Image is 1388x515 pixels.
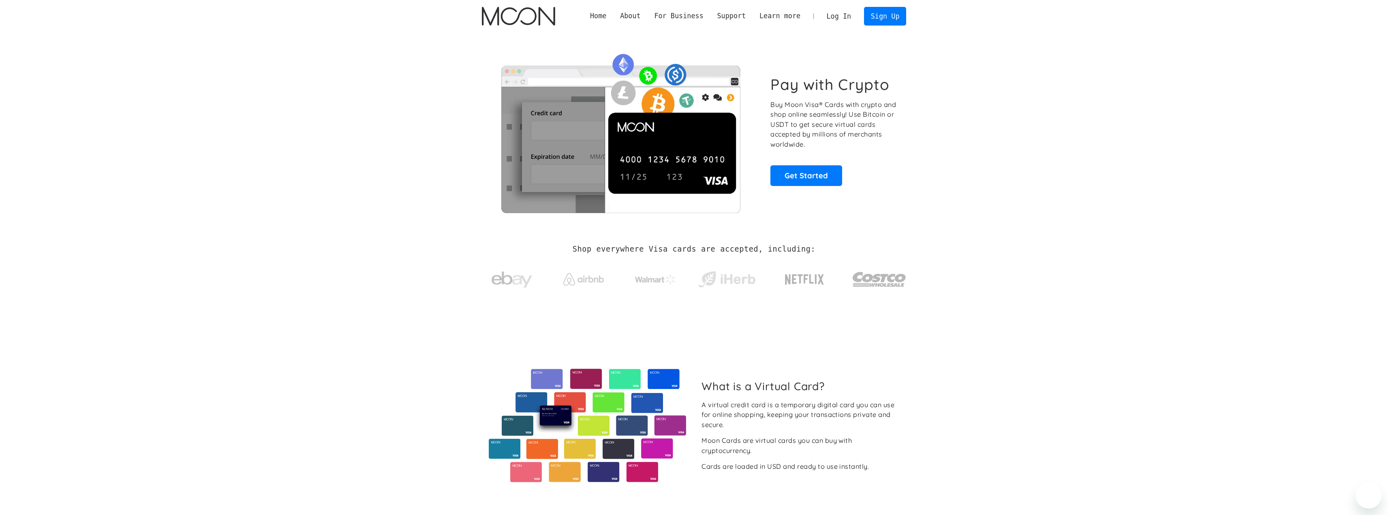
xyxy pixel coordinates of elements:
[768,261,841,294] a: Netflix
[759,11,800,21] div: Learn more
[625,267,685,288] a: Walmart
[770,100,897,150] p: Buy Moon Visa® Cards with crypto and shop online seamlessly! Use Bitcoin or USDT to get secure vi...
[553,265,614,290] a: Airbnb
[864,7,906,25] a: Sign Up
[635,275,676,284] img: Walmart
[852,264,907,295] img: Costco
[482,48,759,213] img: Moon Cards let you spend your crypto anywhere Visa is accepted.
[648,11,710,21] div: For Business
[583,11,613,21] a: Home
[701,436,900,455] div: Moon Cards are virtual cards you can buy with cryptocurrency.
[482,7,555,26] a: home
[701,462,869,472] div: Cards are loaded in USD and ready to use instantly.
[753,11,807,21] div: Learn more
[770,165,842,186] a: Get Started
[1356,483,1382,509] iframe: Button to launch messaging window
[697,269,757,290] img: iHerb
[613,11,647,21] div: About
[701,400,900,430] div: A virtual credit card is a temporary digital card you can use for online shopping, keeping your t...
[620,11,641,21] div: About
[654,11,703,21] div: For Business
[784,269,825,290] img: Netflix
[482,259,542,297] a: ebay
[492,267,532,293] img: ebay
[852,256,907,299] a: Costco
[697,261,757,294] a: iHerb
[482,7,555,26] img: Moon Logo
[563,273,604,286] img: Airbnb
[770,75,890,94] h1: Pay with Crypto
[701,380,900,393] h2: What is a Virtual Card?
[710,11,753,21] div: Support
[717,11,746,21] div: Support
[573,245,815,254] h2: Shop everywhere Visa cards are accepted, including:
[820,7,858,25] a: Log In
[488,369,687,482] img: Virtual cards from Moon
